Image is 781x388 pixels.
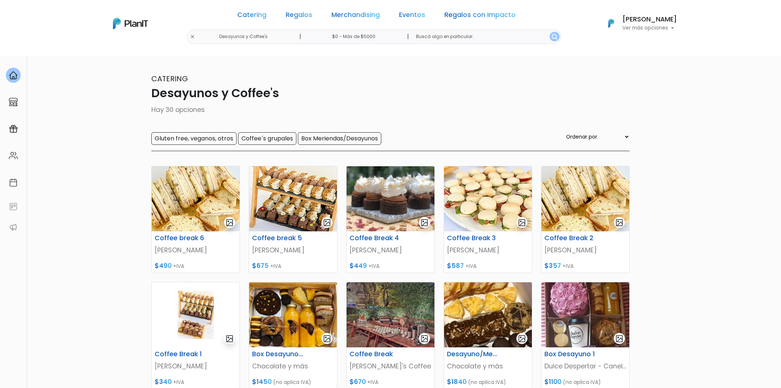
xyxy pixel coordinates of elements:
[155,261,172,270] span: $490
[350,361,431,371] p: [PERSON_NAME]'s Coffee
[237,12,266,21] a: Catering
[563,378,601,386] span: (no aplica IVA)
[9,71,18,80] img: home-e721727adea9d79c4d83392d1f703f7f8bce08238fde08b1acbfd93340b81755.svg
[323,334,331,343] img: gallery-light
[444,166,532,231] img: thumb_PHOTO-2021-09-21-17-07-51portada.jpg
[9,223,18,232] img: partners-52edf745621dab592f3b2c58e3bca9d71375a7ef29c3b500c9f145b62cc070d4.svg
[603,15,619,31] img: PlanIt Logo
[249,166,337,231] img: thumb_PHOTO-2021-09-21-17-08-07portada.jpg
[544,361,626,371] p: Dulce Despertar - Canelones
[331,12,380,21] a: Merchandising
[151,84,630,102] p: Desayunos y Coffee's
[562,262,574,270] span: +IVA
[323,218,331,227] img: gallery-light
[622,25,677,31] p: Ver más opciones
[465,262,476,270] span: +IVA
[155,361,237,371] p: [PERSON_NAME]
[350,261,367,270] span: $449
[444,282,532,347] img: thumb_desayuno_2.jpeg
[541,166,629,231] img: thumb_PHOTO-2021-09-21-17-07-49portada.jpg
[399,12,425,21] a: Eventos
[447,245,529,255] p: [PERSON_NAME]
[368,262,379,270] span: +IVA
[541,166,630,273] a: gallery-light Coffee Break 2 [PERSON_NAME] $357 +IVA
[367,378,378,386] span: +IVA
[518,334,526,343] img: gallery-light
[270,262,281,270] span: +IVA
[252,361,334,371] p: Chocolate y más
[151,73,630,84] p: Catering
[226,334,234,343] img: gallery-light
[190,34,195,39] img: close-6986928ebcb1d6c9903e3b54e860dbc4d054630f23adef3a32610726dff6a82b.svg
[150,234,211,242] h6: Coffee break 6
[518,218,526,227] img: gallery-light
[615,218,624,227] img: gallery-light
[443,350,503,358] h6: Desayuno/Merienda para Dos
[9,98,18,106] img: marketplace-4ceaa7011d94191e9ded77b95e3339b90024bf715f7c57f8cf31f2d8c509eaba.svg
[155,377,172,386] span: $340
[151,105,630,115] p: Hay 30 opciones
[347,166,434,231] img: thumb_68955751_411426702909541_5879258490458170290_n.jpg
[9,178,18,187] img: calendar-87d922413cdce8b2cf7b7f5f62616a5cf9e4887200fb71536465627b3292af00.svg
[173,378,184,386] span: +IVA
[350,377,366,386] span: $670
[345,234,406,242] h6: Coffee Break 4
[151,166,240,273] a: gallery-light Coffee break 6 [PERSON_NAME] $490 +IVA
[249,282,337,347] img: thumb_PHOTO-2022-03-20-15-04-12.jpg
[152,166,240,231] img: thumb_PHOTO-2021-09-21-17-07-49portada.jpg
[622,16,677,23] h6: [PERSON_NAME]
[552,34,557,40] img: search_button-432b6d5273f82d61273b3651a40e1bd1b912527efae98b1b7a1b2c0702e16a8d.svg
[468,378,506,386] span: (no aplica IVA)
[9,125,18,133] img: campaigns-02234683943229c281be62815700db0a1741e53638e28bf9629b52c665b00959.svg
[407,32,409,41] p: |
[350,245,431,255] p: [PERSON_NAME]
[544,245,626,255] p: [PERSON_NAME]
[155,245,237,255] p: [PERSON_NAME]
[252,245,334,255] p: [PERSON_NAME]
[286,12,312,21] a: Regalos
[273,378,311,386] span: (no aplica IVA)
[447,361,529,371] p: Chocolate y más
[541,282,629,347] img: thumb_WhatsApp_Image_2022-07-29_at_13.13.08.jpeg
[113,18,148,29] img: PlanIt Logo
[226,218,234,227] img: gallery-light
[248,234,308,242] h6: Coffee break 5
[151,132,237,145] input: Gluten free, veganos, otros
[540,350,601,358] h6: Box Desayuno 1
[347,282,434,347] img: thumb_WhatsApp_Image_2022-05-03_at_13.50.34.jpeg
[544,261,561,270] span: $357
[346,166,435,273] a: gallery-light Coffee Break 4 [PERSON_NAME] $449 +IVA
[443,234,503,242] h6: Coffee Break 3
[248,350,308,358] h6: Box Desayuno / Merienda 10
[615,334,624,343] img: gallery-light
[150,350,211,358] h6: Coffee Break 1
[249,166,337,273] a: gallery-light Coffee break 5 [PERSON_NAME] $675 +IVA
[9,151,18,160] img: people-662611757002400ad9ed0e3c099ab2801c6687ba6c219adb57efc949bc21e19d.svg
[252,261,269,270] span: $675
[173,262,184,270] span: +IVA
[299,32,301,41] p: |
[444,12,516,21] a: Regalos con Impacto
[9,202,18,211] img: feedback-78b5a0c8f98aac82b08bfc38622c3050aee476f2c9584af64705fc4e61158814.svg
[447,261,464,270] span: $587
[447,377,467,386] span: $1840
[252,377,272,386] span: $1450
[540,234,601,242] h6: Coffee Break 2
[345,350,406,358] h6: Coffee Break
[152,282,240,347] img: thumb_image__copia___copia___copia_-Photoroom__1_.jpg
[599,14,677,33] button: PlanIt Logo [PERSON_NAME] Ver más opciones
[238,132,296,145] input: Coffee´s grupales
[444,166,532,273] a: gallery-light Coffee Break 3 [PERSON_NAME] $587 +IVA
[420,334,429,343] img: gallery-light
[298,132,381,145] input: Box Meriendas/Desayunos
[544,377,561,386] span: $1100
[420,218,429,227] img: gallery-light
[410,30,561,44] input: Buscá algo en particular..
